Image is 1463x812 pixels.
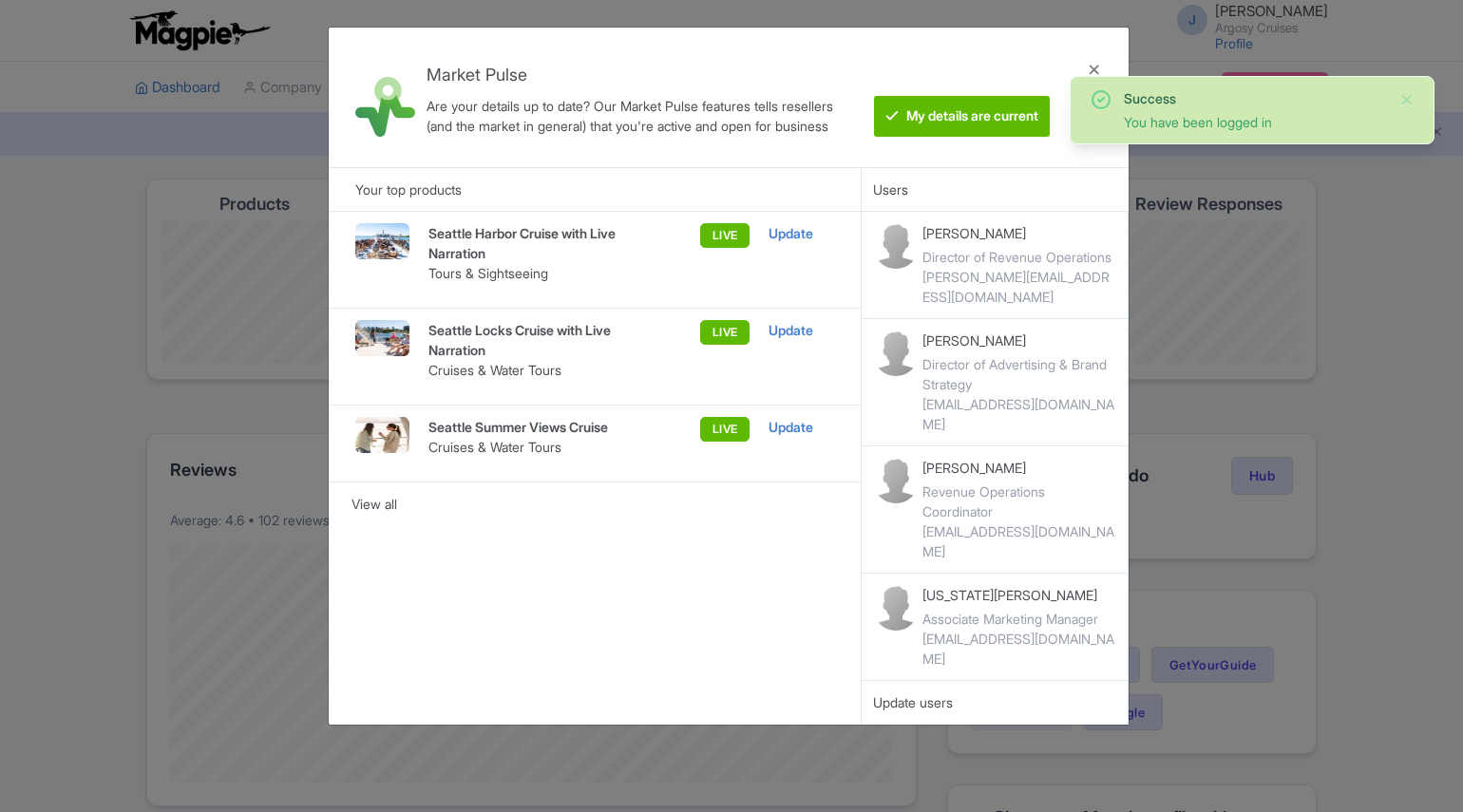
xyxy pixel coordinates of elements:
div: Are your details up to date? Our Market Pulse features tells resellers (and the market in general... [427,96,853,136]
div: Update [769,320,834,341]
p: [US_STATE][PERSON_NAME] [922,585,1116,605]
img: Argosy_Cruises_Locks_Cruise_Live_Narration_6_smxnwx.png [355,320,409,356]
btn: My details are current [874,96,1050,137]
div: View all [351,494,838,515]
p: Tours & Sightseeing [428,263,665,283]
div: You have been logged in [1124,112,1384,132]
div: Director of Advertising & Brand Strategy [922,354,1116,394]
div: Update [769,417,834,438]
div: Associate Marketing Manager [922,609,1116,629]
div: Your top products [329,167,861,211]
div: [PERSON_NAME][EMAIL_ADDRESS][DOMAIN_NAME] [922,267,1116,307]
div: [EMAIL_ADDRESS][DOMAIN_NAME] [922,629,1116,669]
h4: Market Pulse [427,66,853,85]
p: Cruises & Water Tours [428,360,665,380]
p: [PERSON_NAME] [922,330,1116,350]
img: DSC_6272-2_p1wwcg.jpg [355,417,409,453]
div: Update [769,223,834,244]
img: Argosy_Cruises_Harbor_Cruise_Live_Narration_2_faxums.png [355,223,409,259]
p: Seattle Locks Cruise with Live Narration [428,320,665,360]
div: Director of Revenue Operations [922,247,1116,267]
img: contact-b11cc6e953956a0c50a2f97983291f06.png [873,223,919,269]
button: Close [1399,88,1415,111]
img: market_pulse-1-0a5220b3d29e4a0de46fb7534bebe030.svg [355,77,415,137]
div: [EMAIL_ADDRESS][DOMAIN_NAME] [922,521,1116,561]
div: [EMAIL_ADDRESS][DOMAIN_NAME] [922,394,1116,434]
img: contact-b11cc6e953956a0c50a2f97983291f06.png [873,330,919,376]
p: Cruises & Water Tours [428,437,665,457]
p: [PERSON_NAME] [922,458,1116,478]
p: [PERSON_NAME] [922,223,1116,243]
img: contact-b11cc6e953956a0c50a2f97983291f06.png [873,458,919,503]
div: Success [1124,88,1384,108]
div: Revenue Operations Coordinator [922,482,1116,521]
div: Update users [873,692,1116,713]
p: Seattle Summer Views Cruise [428,417,665,437]
div: Users [862,167,1129,211]
p: Seattle Harbor Cruise with Live Narration [428,223,665,263]
img: contact-b11cc6e953956a0c50a2f97983291f06.png [873,585,919,631]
